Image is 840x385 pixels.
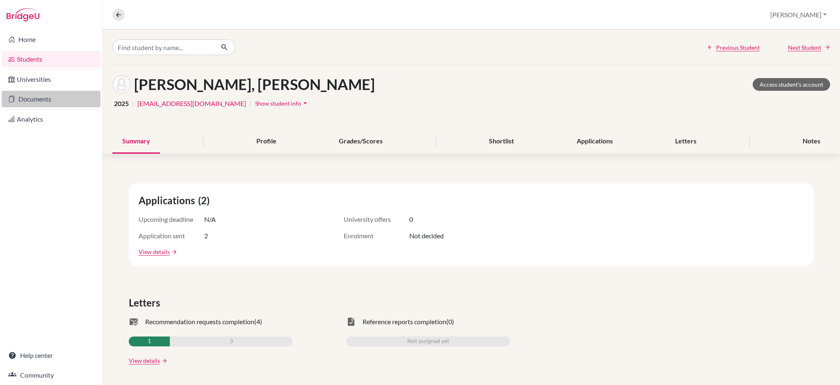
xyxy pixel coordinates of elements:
span: Applications [139,193,198,208]
span: Enrolment [344,231,409,241]
button: Show student infoarrow_drop_down [255,97,310,110]
span: 3 [230,337,233,346]
i: arrow_drop_down [301,99,309,107]
div: Shortlist [479,129,524,154]
span: 2 [204,231,208,241]
a: View details [129,356,160,365]
span: Application sent [139,231,204,241]
img: Taelyn Rose Chen's avatar [112,75,131,94]
span: Not decided [409,231,444,241]
span: Letters [129,295,163,310]
span: (0) [446,317,454,327]
span: Reference reports completion [363,317,446,327]
a: Access student's account [753,78,830,91]
div: Letters [665,129,706,154]
img: Bridge-U [7,8,39,21]
span: 2025 [114,99,129,108]
a: [EMAIL_ADDRESS][DOMAIN_NAME] [137,99,246,108]
a: arrow_forward [160,358,167,364]
a: Universities [2,71,100,88]
span: University offers [344,214,409,224]
div: Summary [112,129,160,154]
span: (2) [198,193,213,208]
span: | [132,99,134,108]
span: Recommendation requests completion [145,317,254,327]
a: Previous Student [707,43,760,52]
div: Grades/Scores [329,129,393,154]
a: Next Student [788,43,830,52]
span: N/A [204,214,216,224]
span: Next Student [788,43,821,52]
a: Documents [2,91,100,107]
div: Applications [567,129,623,154]
span: | [249,99,251,108]
div: Profile [247,129,286,154]
a: Home [2,31,100,48]
span: Previous Student [716,43,760,52]
a: Students [2,51,100,67]
span: 0 [409,214,413,224]
span: Upcoming deadline [139,214,204,224]
button: [PERSON_NAME] [767,7,830,23]
a: Help center [2,347,100,364]
a: Community [2,367,100,383]
span: (4) [254,317,262,327]
a: Analytics [2,111,100,127]
span: Show student info [255,100,301,107]
span: mark_email_read [129,317,139,327]
span: 1 [148,337,151,346]
a: View details [139,247,170,256]
div: Notes [793,129,830,154]
h1: [PERSON_NAME], [PERSON_NAME] [134,76,375,93]
a: arrow_forward [170,249,177,255]
span: task [346,317,356,327]
input: Find student by name... [112,39,214,55]
span: Not assigned yet [407,337,449,346]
